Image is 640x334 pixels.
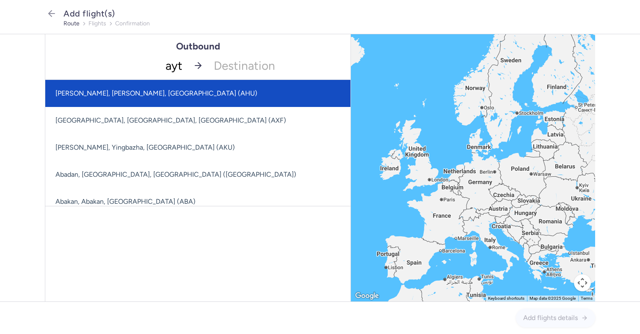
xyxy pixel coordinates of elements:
[353,290,381,301] img: Google
[516,309,595,327] button: Add flights details
[55,143,235,151] span: [PERSON_NAME], Yingbazha, [GEOGRAPHIC_DATA] (AKU)
[530,296,576,301] span: Map data ©2025 Google
[55,197,196,205] span: Abakan, Abakan, [GEOGRAPHIC_DATA] (ABA)
[209,52,351,79] span: Destination
[55,89,257,97] span: [PERSON_NAME], [PERSON_NAME], [GEOGRAPHIC_DATA] (AHU)
[88,20,106,27] button: flights
[581,296,593,301] a: Terms
[488,296,524,301] button: Keyboard shortcuts
[55,116,286,124] span: [GEOGRAPHIC_DATA], [GEOGRAPHIC_DATA], [GEOGRAPHIC_DATA] (AXF)
[63,8,115,19] span: Add flight(s)
[176,41,220,52] h1: Outbound
[523,314,578,322] span: Add flights details
[353,293,381,298] a: Open this area in Google Maps (opens a new window)
[55,170,296,178] span: Abadan, [GEOGRAPHIC_DATA], [GEOGRAPHIC_DATA] ([GEOGRAPHIC_DATA])
[45,52,188,79] input: -searchbox
[115,20,150,27] button: confirmation
[574,274,591,291] button: Map camera controls
[63,20,80,27] button: route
